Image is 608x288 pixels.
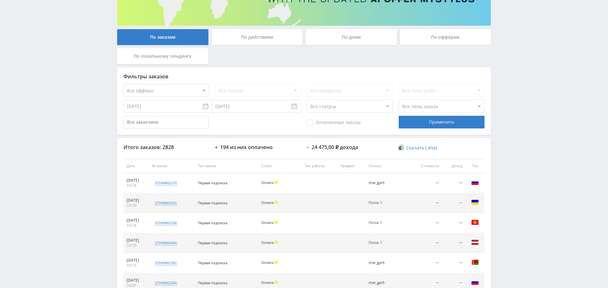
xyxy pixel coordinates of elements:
[127,178,146,183] div: [DATE]
[127,203,146,208] div: 10:16
[195,159,258,173] th: Тип заказа
[409,213,442,233] td: —
[409,159,442,173] th: Стоимость
[471,179,479,186] img: rus.png
[198,220,227,225] span: Первая подписка
[261,220,274,225] span: Оплата
[465,159,484,173] th: Гео
[123,159,149,173] th: Дата
[127,243,146,248] div: 10:15
[369,181,397,185] div: chat_gpt5
[369,241,397,245] div: Поток 1
[275,181,278,184] span: Холд
[127,183,146,188] div: 10:16
[275,261,278,264] span: Холд
[275,201,278,204] span: Холд
[471,278,479,286] img: rus.png
[198,240,227,245] span: Первая подписка
[442,193,465,213] td: —
[471,259,479,266] img: blr.png
[127,198,146,203] div: [DATE]
[409,193,442,213] td: —
[123,144,209,150] div: Итого заказов: 2828
[471,199,479,206] img: ukr.png
[155,280,177,285] div: std#9662284
[149,159,195,173] th: № заказа
[155,240,177,245] div: std#9662404
[275,221,278,224] span: Холд
[198,280,227,285] span: Первая подписка
[127,258,146,263] div: [DATE]
[301,159,337,173] th: Тип работы
[409,173,442,193] td: —
[442,213,465,233] td: —
[261,180,274,185] span: Оплата
[409,233,442,253] td: —
[471,219,479,226] img: kgz.png
[127,223,146,228] div: 10:16
[127,238,146,243] div: [DATE]
[123,116,209,128] input: Все заказчики
[198,260,227,265] span: Первая подписка
[307,120,361,126] span: Оплаченные заказы
[220,144,273,150] div: 194 из них оплачено
[471,239,479,246] img: lva.png
[399,145,437,151] a: Скачать (.xlsx)
[155,220,177,226] div: std#9662556
[198,180,227,185] span: Первая подписка
[261,240,274,245] span: Оплата
[399,144,404,151] img: xlsx
[261,260,274,265] span: Оплата
[127,263,146,268] div: 10:15
[275,281,278,284] span: Холд
[369,281,397,285] div: chat_gpt5
[442,233,465,253] td: —
[337,159,365,173] th: Предмет
[117,29,208,45] div: По заказам
[369,261,397,265] div: chat_gpt5
[258,159,301,173] th: Статус
[123,74,484,79] div: Фильтры заказов
[117,48,208,64] div: По локальному лендингу
[442,253,465,273] td: —
[365,159,409,173] th: Потоки
[312,144,358,150] div: 24 475,00 ₽ дохода
[261,200,274,205] span: Оплата
[261,280,274,285] span: Оплата
[127,218,146,223] div: [DATE]
[442,173,465,193] td: —
[155,180,177,186] div: std#9662570
[275,241,278,244] span: Холд
[155,200,177,206] div: std#9662502
[442,159,465,173] th: Доход
[369,221,397,225] div: Поток 1
[399,116,484,128] div: Применить
[155,260,177,265] div: std#9662392
[409,253,442,273] td: —
[212,29,303,45] div: По действиям
[400,29,491,45] div: По офферам
[369,201,397,205] div: Поток 1
[198,200,227,205] span: Первая подписка
[406,145,437,150] span: Скачать (.xlsx)
[127,278,146,283] div: [DATE]
[127,283,146,288] div: 10:01
[306,29,397,45] div: По дням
